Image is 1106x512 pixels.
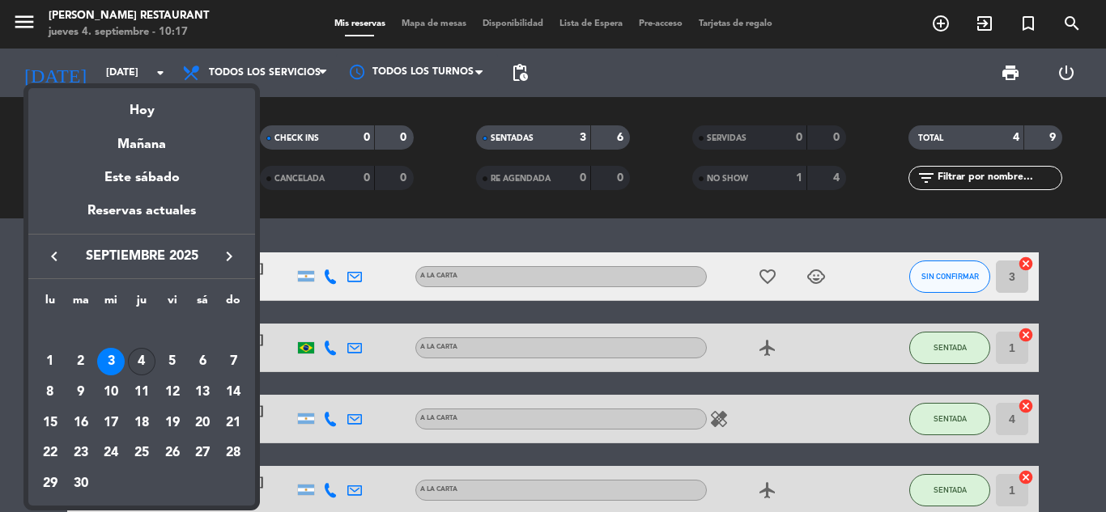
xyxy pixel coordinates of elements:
[67,409,95,437] div: 16
[36,470,64,497] div: 29
[66,468,96,499] td: 30 de septiembre de 2025
[218,347,249,378] td: 7 de septiembre de 2025
[96,347,126,378] td: 3 de septiembre de 2025
[126,438,157,469] td: 25 de septiembre de 2025
[35,377,66,408] td: 8 de septiembre de 2025
[28,122,255,155] div: Mañana
[96,291,126,316] th: miércoles
[126,408,157,438] td: 18 de septiembre de 2025
[45,247,64,266] i: keyboard_arrow_left
[188,291,219,316] th: sábado
[35,408,66,438] td: 15 de septiembre de 2025
[67,440,95,468] div: 23
[36,348,64,375] div: 1
[35,291,66,316] th: lunes
[159,348,186,375] div: 5
[218,377,249,408] td: 14 de septiembre de 2025
[219,348,247,375] div: 7
[97,348,125,375] div: 3
[188,347,219,378] td: 6 de septiembre de 2025
[128,379,155,406] div: 11
[128,409,155,437] div: 18
[128,440,155,468] div: 25
[35,347,66,378] td: 1 de septiembre de 2025
[159,409,186,437] div: 19
[28,88,255,121] div: Hoy
[218,291,249,316] th: domingo
[36,379,64,406] div: 8
[189,379,216,406] div: 13
[66,438,96,469] td: 23 de septiembre de 2025
[219,440,247,468] div: 28
[188,377,219,408] td: 13 de septiembre de 2025
[69,246,215,267] span: septiembre 2025
[126,291,157,316] th: jueves
[28,201,255,234] div: Reservas actuales
[157,347,188,378] td: 5 de septiembre de 2025
[36,440,64,468] div: 22
[28,155,255,201] div: Este sábado
[96,408,126,438] td: 17 de septiembre de 2025
[157,408,188,438] td: 19 de septiembre de 2025
[97,440,125,468] div: 24
[189,409,216,437] div: 20
[66,408,96,438] td: 16 de septiembre de 2025
[188,408,219,438] td: 20 de septiembre de 2025
[35,468,66,499] td: 29 de septiembre de 2025
[215,246,244,267] button: keyboard_arrow_right
[66,347,96,378] td: 2 de septiembre de 2025
[126,347,157,378] td: 4 de septiembre de 2025
[219,409,247,437] div: 21
[35,438,66,469] td: 22 de septiembre de 2025
[159,379,186,406] div: 12
[218,438,249,469] td: 28 de septiembre de 2025
[97,409,125,437] div: 17
[67,379,95,406] div: 9
[97,379,125,406] div: 10
[219,247,239,266] i: keyboard_arrow_right
[189,440,216,468] div: 27
[219,379,247,406] div: 14
[66,291,96,316] th: martes
[36,409,64,437] div: 15
[40,246,69,267] button: keyboard_arrow_left
[35,316,249,347] td: SEP.
[157,291,188,316] th: viernes
[189,348,216,375] div: 6
[96,438,126,469] td: 24 de septiembre de 2025
[218,408,249,438] td: 21 de septiembre de 2025
[67,470,95,497] div: 30
[188,438,219,469] td: 27 de septiembre de 2025
[128,348,155,375] div: 4
[126,377,157,408] td: 11 de septiembre de 2025
[159,440,186,468] div: 26
[66,377,96,408] td: 9 de septiembre de 2025
[157,438,188,469] td: 26 de septiembre de 2025
[67,348,95,375] div: 2
[96,377,126,408] td: 10 de septiembre de 2025
[157,377,188,408] td: 12 de septiembre de 2025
